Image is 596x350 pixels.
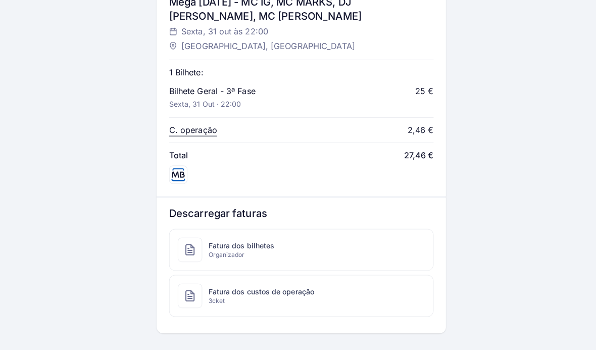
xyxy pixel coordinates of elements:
div: 25 € [411,84,429,96]
h3: Descarregar faturas [167,204,429,218]
span: 3cket [206,294,311,302]
a: Fatura dos bilhetesOrganizador [167,227,429,268]
span: Fatura dos bilhetes [206,238,271,248]
div: 2,46 € [403,123,429,135]
p: 1 Bilhete: [167,66,201,78]
span: Total [167,148,186,160]
p: C. operação [167,123,215,135]
span: Organizador [206,248,271,256]
span: 27,46 € [400,148,429,160]
a: Fatura dos custos de operação3cket [167,272,429,314]
span: [GEOGRAPHIC_DATA], [GEOGRAPHIC_DATA] [179,39,351,52]
span: Fatura dos custos de operação [206,284,311,294]
span: Sexta, 31 out às 22:00 [179,25,265,37]
p: Bilhete Geral - 3ª Fase [167,84,253,96]
p: Sexta, 31 out · 22:00 [167,98,238,108]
